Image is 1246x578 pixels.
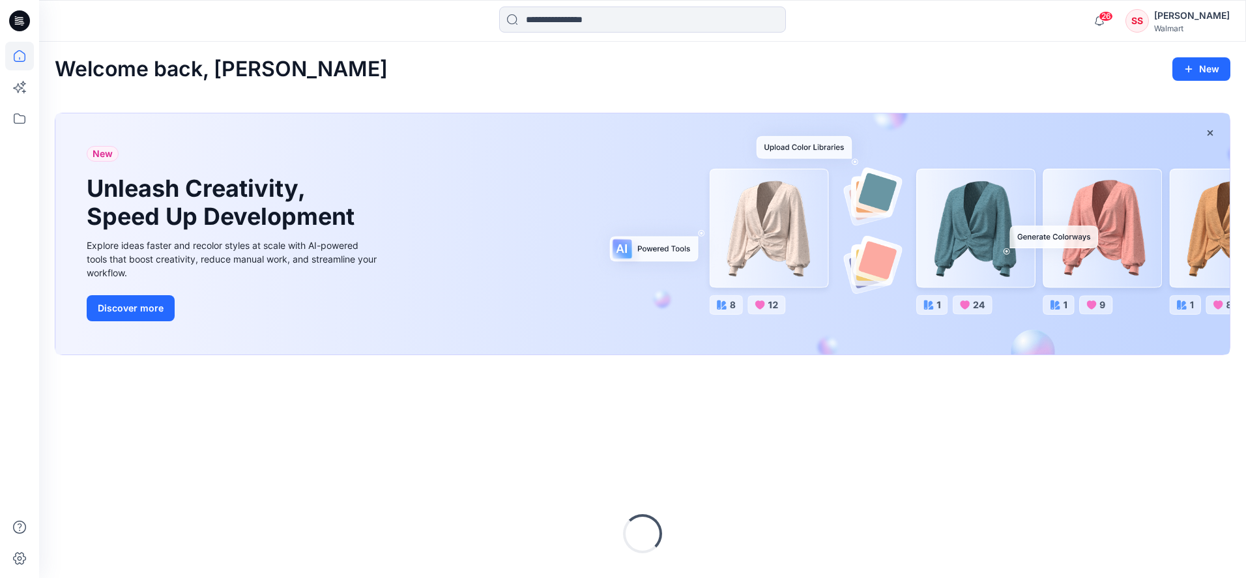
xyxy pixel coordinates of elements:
[55,57,388,81] h2: Welcome back, [PERSON_NAME]
[1099,11,1113,22] span: 26
[1154,23,1230,33] div: Walmart
[93,146,113,162] span: New
[87,175,360,231] h1: Unleash Creativity, Speed Up Development
[87,295,175,321] button: Discover more
[1125,9,1149,33] div: SS
[1154,8,1230,23] div: [PERSON_NAME]
[1172,57,1230,81] button: New
[87,238,380,280] div: Explore ideas faster and recolor styles at scale with AI-powered tools that boost creativity, red...
[87,295,380,321] a: Discover more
